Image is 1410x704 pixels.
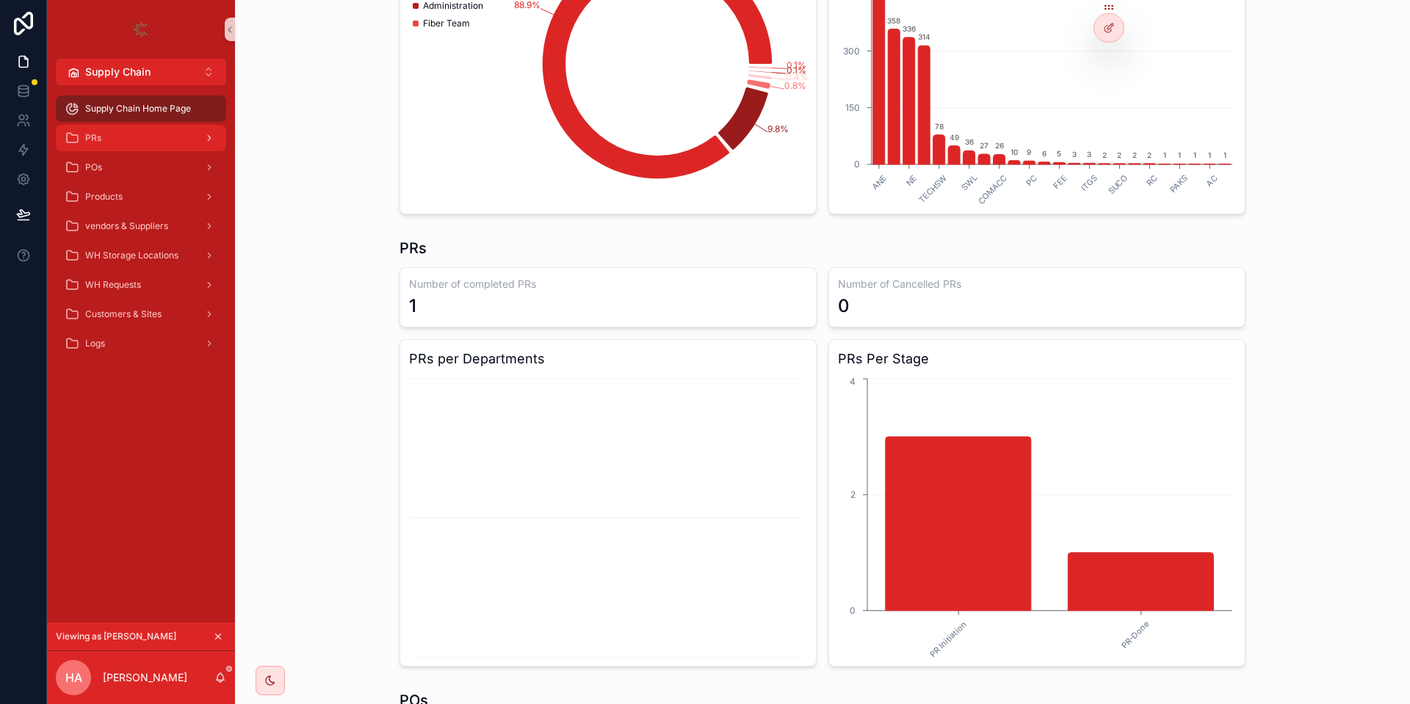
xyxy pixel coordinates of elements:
a: WH Storage Locations [56,242,226,269]
span: Products [85,191,123,203]
span: WH Requests [85,279,141,291]
a: PRs [56,125,226,151]
span: WH Storage Locations [85,250,178,261]
text: PC [1024,173,1040,188]
span: POs [85,162,102,173]
text: 1 [1178,150,1181,159]
a: Products [56,184,226,210]
text: SWL [959,173,979,192]
a: Customers & Sites [56,301,226,327]
span: Supply Chain Home Page [85,103,191,115]
div: scrollable content [47,85,235,376]
a: POs [56,154,226,181]
text: 26 [995,141,1004,150]
text: ITGS [1079,173,1099,193]
span: Supply Chain [85,65,151,79]
span: Fiber Team [423,18,470,29]
img: App logo [129,18,153,41]
h3: Number of Cancelled PRs [838,277,1236,291]
text: 1 [1223,150,1226,159]
text: 6 [1042,149,1046,158]
tspan: 0.1% [787,59,806,70]
tspan: 4 [850,376,856,387]
h3: PRs per Departments [409,349,807,369]
text: 1 [1193,150,1196,159]
tspan: 9.8% [767,123,789,134]
text: 314 [918,32,930,41]
text: ANE [869,173,889,192]
h1: PRs [399,238,427,258]
text: TECHSW [916,173,949,205]
div: chart [409,375,807,657]
tspan: 0.8% [784,80,806,91]
h3: Number of completed PRs [409,277,807,291]
text: 3 [1087,150,1091,159]
text: 1 [1163,150,1166,159]
text: 5 [1057,149,1061,158]
span: HA [65,669,82,686]
span: Logs [85,338,105,349]
text: 36 [965,137,974,146]
text: NE [904,173,919,188]
button: Select Button [56,59,226,85]
div: 1 [409,294,416,318]
span: Viewing as [PERSON_NAME] [56,631,176,642]
text: PAKS [1168,173,1190,195]
text: 2 [1117,150,1121,159]
text: 336 [903,24,916,33]
tspan: 0 [854,159,860,170]
text: 1 [1208,150,1211,159]
text: RC [1144,173,1160,188]
text: 10 [1010,148,1018,156]
text: 2 [1147,150,1151,159]
text: COMACC [976,173,1009,206]
tspan: 300 [843,46,860,57]
text: FEE [1051,173,1069,191]
tspan: 0.1% [787,65,806,76]
text: 2 [1102,150,1107,159]
text: 27 [980,141,988,150]
div: 0 [838,294,850,318]
a: WH Requests [56,272,226,298]
text: 358 [887,16,900,25]
h3: PRs Per Stage [838,349,1236,369]
text: AC [1204,173,1220,188]
div: chart [838,375,1236,657]
text: PR Initiation [928,619,969,659]
span: PRs [85,132,101,144]
p: [PERSON_NAME] [103,670,187,685]
span: Customers & Sites [85,308,162,320]
span: vendors & Suppliers [85,220,168,232]
text: 49 [950,133,959,142]
text: 9 [1027,148,1031,156]
a: vendors & Suppliers [56,213,226,239]
a: Supply Chain Home Page [56,95,226,122]
text: 3 [1072,150,1077,159]
text: PR-Done [1119,619,1151,650]
tspan: 0.4% [786,71,809,82]
text: 78 [935,122,944,131]
a: Logs [56,330,226,357]
tspan: 150 [845,102,860,113]
tspan: 0 [850,605,856,616]
tspan: 2 [850,489,856,500]
text: SUCO [1106,173,1129,196]
text: 2 [1132,150,1137,159]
